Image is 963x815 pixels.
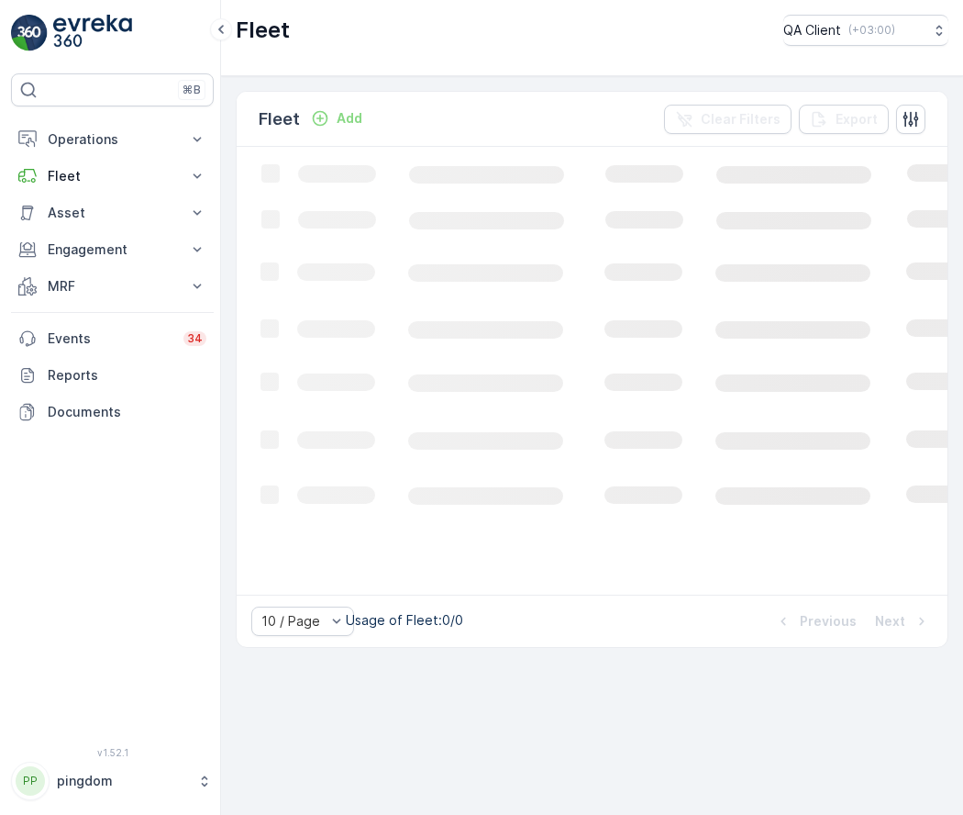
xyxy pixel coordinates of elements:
[48,204,177,222] p: Asset
[48,277,177,296] p: MRF
[11,158,214,195] button: Fleet
[346,611,463,630] p: Usage of Fleet : 0/0
[53,15,132,51] img: logo_light-DOdMpM7g.png
[11,320,214,357] a: Events34
[11,231,214,268] button: Engagement
[783,21,841,39] p: QA Client
[187,331,203,346] p: 34
[11,762,214,800] button: PPpingdom
[11,357,214,394] a: Reports
[48,366,206,385] p: Reports
[11,15,48,51] img: logo
[48,329,172,348] p: Events
[11,747,214,758] span: v 1.52.1
[800,612,857,631] p: Previous
[259,106,300,132] p: Fleet
[848,23,895,38] p: ( +03:00 )
[772,610,858,632] button: Previous
[48,403,206,421] p: Documents
[664,105,791,134] button: Clear Filters
[16,766,45,796] div: PP
[57,772,188,790] p: pingdom
[875,612,905,631] p: Next
[304,107,370,129] button: Add
[48,130,177,149] p: Operations
[783,15,948,46] button: QA Client(+03:00)
[11,195,214,231] button: Asset
[337,109,362,128] p: Add
[48,167,177,185] p: Fleet
[873,610,933,632] button: Next
[183,83,201,97] p: ⌘B
[836,110,878,128] p: Export
[701,110,780,128] p: Clear Filters
[799,105,889,134] button: Export
[11,268,214,305] button: MRF
[236,16,290,45] p: Fleet
[11,121,214,158] button: Operations
[11,394,214,430] a: Documents
[48,240,177,259] p: Engagement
